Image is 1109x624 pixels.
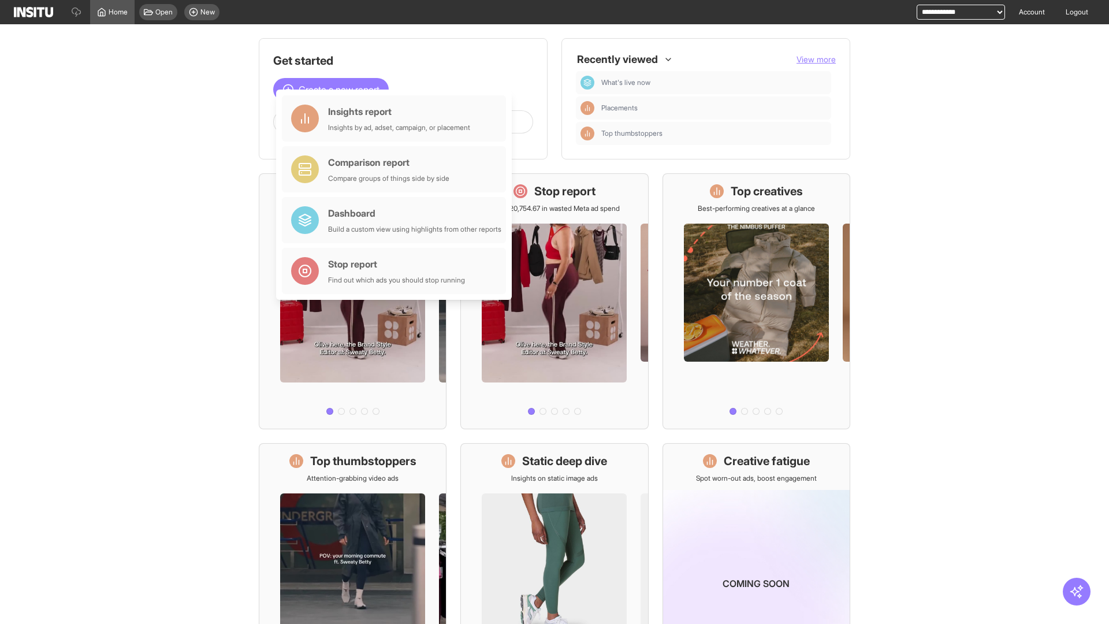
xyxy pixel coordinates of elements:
div: Comparison report [328,155,449,169]
p: Attention-grabbing video ads [307,474,399,483]
span: Open [155,8,173,17]
h1: Static deep dive [522,453,607,469]
div: Build a custom view using highlights from other reports [328,225,501,234]
div: Compare groups of things side by side [328,174,449,183]
span: New [200,8,215,17]
span: What's live now [601,78,650,87]
a: What's live nowSee all active ads instantly [259,173,446,429]
h1: Get started [273,53,533,69]
span: Top thumbstoppers [601,129,827,138]
div: Dashboard [328,206,501,220]
p: Insights on static image ads [511,474,598,483]
div: Find out which ads you should stop running [328,276,465,285]
div: Insights [580,101,594,115]
a: Stop reportSave £20,754.67 in wasted Meta ad spend [460,173,648,429]
div: Insights [580,127,594,140]
div: Insights report [328,105,470,118]
div: Dashboard [580,76,594,90]
button: View more [797,54,836,65]
a: Top creativesBest-performing creatives at a glance [663,173,850,429]
span: View more [797,54,836,64]
span: Top thumbstoppers [601,129,663,138]
span: Create a new report [299,83,379,96]
h1: Top creatives [731,183,803,199]
span: Home [109,8,128,17]
div: Insights by ad, adset, campaign, or placement [328,123,470,132]
h1: Top thumbstoppers [310,453,416,469]
button: Create a new report [273,78,389,101]
img: Logo [14,7,53,17]
span: What's live now [601,78,827,87]
span: Placements [601,103,638,113]
h1: Stop report [534,183,596,199]
p: Save £20,754.67 in wasted Meta ad spend [489,204,620,213]
div: Stop report [328,257,465,271]
span: Placements [601,103,827,113]
p: Best-performing creatives at a glance [698,204,815,213]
